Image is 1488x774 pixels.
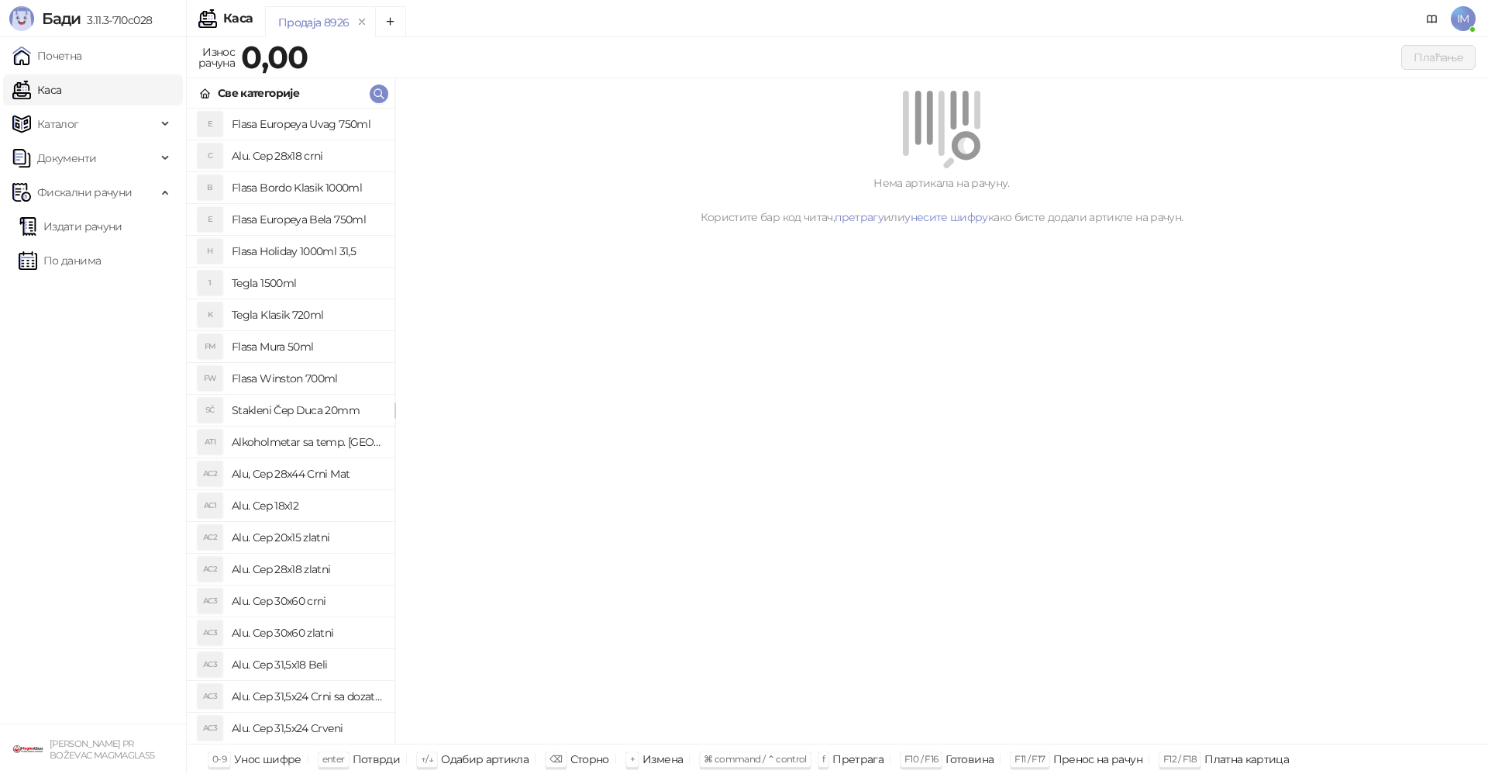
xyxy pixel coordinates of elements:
[278,14,349,31] div: Продаја 8926
[37,109,79,140] span: Каталог
[945,749,994,769] div: Готовина
[549,753,562,765] span: ⌫
[232,112,382,136] h4: Flasa Europeya Uvag 750ml
[232,239,382,264] h4: Flasa Holiday 1000ml 31,5
[212,753,226,765] span: 0-9
[198,589,222,613] div: AC3
[198,302,222,327] div: K
[835,210,883,224] a: претрагу
[1451,6,1476,31] span: IM
[198,430,222,454] div: ATI
[9,6,34,31] img: Logo
[42,9,81,28] span: Бади
[198,175,222,200] div: B
[198,112,222,136] div: E
[50,738,154,761] small: [PERSON_NAME] PR BOŽEVAC MAGMAGLASS
[1401,45,1476,70] button: Плаћање
[37,177,132,208] span: Фискални рачуни
[198,366,222,391] div: FW
[223,12,253,25] div: Каса
[441,749,529,769] div: Одабир артикла
[198,271,222,295] div: 1
[232,366,382,391] h4: Flasa Winston 700ml
[353,749,401,769] div: Потврди
[198,620,222,645] div: AC3
[232,557,382,582] h4: Alu. Cep 28x18 zlatni
[198,239,222,264] div: H
[198,461,222,486] div: AC2
[232,143,382,168] h4: Alu. Cep 28x18 crni
[232,652,382,677] h4: Alu. Cep 31,5x18 Beli
[12,734,43,765] img: 64x64-companyLogo-1893ffd3-f8d7-40ed-872e-741d608dc9d9.png
[232,716,382,741] h4: Alu. Cep 31,5x24 Crveni
[822,753,825,765] span: f
[232,398,382,423] h4: Stakleni Čep Duca 20mm
[198,557,222,582] div: AC2
[630,753,635,765] span: +
[232,589,382,613] h4: Alu. Cep 30x60 crni
[198,398,222,423] div: SČ
[232,620,382,645] h4: Alu. Cep 30x60 zlatni
[187,109,394,744] div: grid
[904,210,988,224] a: унесите шифру
[322,753,345,765] span: enter
[232,334,382,359] h4: Flasa Mura 50ml
[421,753,433,765] span: ↑/↓
[198,716,222,741] div: AC3
[19,245,101,276] a: По данима
[198,334,222,359] div: FM
[37,143,96,174] span: Документи
[198,207,222,232] div: E
[1204,749,1289,769] div: Платна картица
[1014,753,1045,765] span: F11 / F17
[642,749,683,769] div: Измена
[1420,6,1445,31] a: Документација
[414,174,1469,226] div: Нема артикала на рачуну. Користите бар код читач, или како бисте додали артикле на рачун.
[232,461,382,486] h4: Alu, Cep 28x44 Crni Mat
[12,74,61,105] a: Каса
[904,753,938,765] span: F10 / F16
[232,493,382,518] h4: Alu. Cep 18x12
[198,684,222,709] div: AC3
[81,13,152,27] span: 3.11.3-710c028
[232,302,382,327] h4: Tegla Klasik 720ml
[375,6,406,37] button: Add tab
[570,749,609,769] div: Сторно
[232,684,382,709] h4: Alu. Cep 31,5x24 Crni sa dozatorom
[195,42,238,73] div: Износ рачуна
[232,271,382,295] h4: Tegla 1500ml
[218,85,299,102] div: Све категорије
[1163,753,1197,765] span: F12 / F18
[198,652,222,677] div: AC3
[232,525,382,550] h4: Alu. Cep 20x15 zlatni
[234,749,301,769] div: Унос шифре
[704,753,807,765] span: ⌘ command / ⌃ control
[198,525,222,550] div: AC2
[12,40,82,71] a: Почетна
[241,38,308,76] strong: 0,00
[232,175,382,200] h4: Flasa Bordo Klasik 1000ml
[198,143,222,168] div: C
[198,493,222,518] div: AC1
[832,749,883,769] div: Претрага
[352,16,372,29] button: remove
[232,430,382,454] h4: Alkoholmetar sa temp. [GEOGRAPHIC_DATA]
[1053,749,1142,769] div: Пренос на рачун
[232,207,382,232] h4: Flasa Europeya Bela 750ml
[19,211,122,242] a: Издати рачуни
